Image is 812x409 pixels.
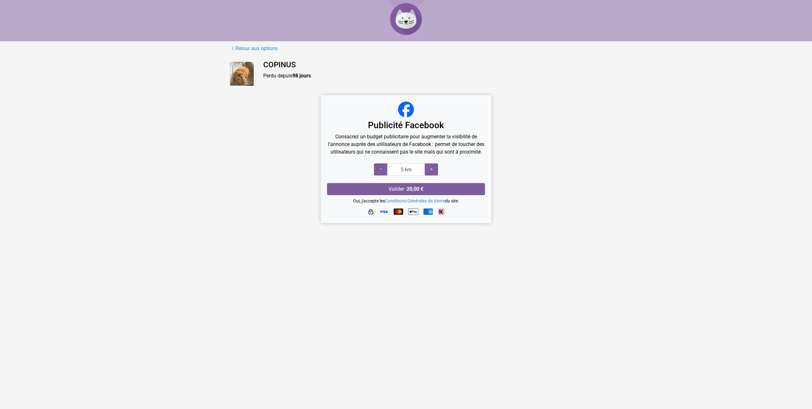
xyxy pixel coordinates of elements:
[438,208,444,215] img: Klarna
[385,198,445,203] a: Conditions Générales de Vente
[327,183,485,195] button: Valider ·20,00 €
[327,133,485,156] p: Consacrez un budget publicitaire pour augmenter la visibilité de l'annonce auprès des utilisateur...
[408,207,418,217] img: Apple Pay
[398,102,414,117] img: facebook_logo_320x320.png
[423,208,433,215] img: American Express
[230,44,278,53] a: Retour aux options
[394,208,403,215] img: Mastercard
[368,208,374,215] img: HTTPS : paiement sécurisé
[379,208,389,215] img: Visa
[263,72,582,80] p: Perdu depuis
[263,60,582,69] h4: COPINUS
[353,198,459,203] small: Oui, j'accepte les du site.
[292,73,311,79] strong: 98 jours
[407,186,423,192] strong: 20,00 €
[327,120,485,131] h3: Publicité Facebook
